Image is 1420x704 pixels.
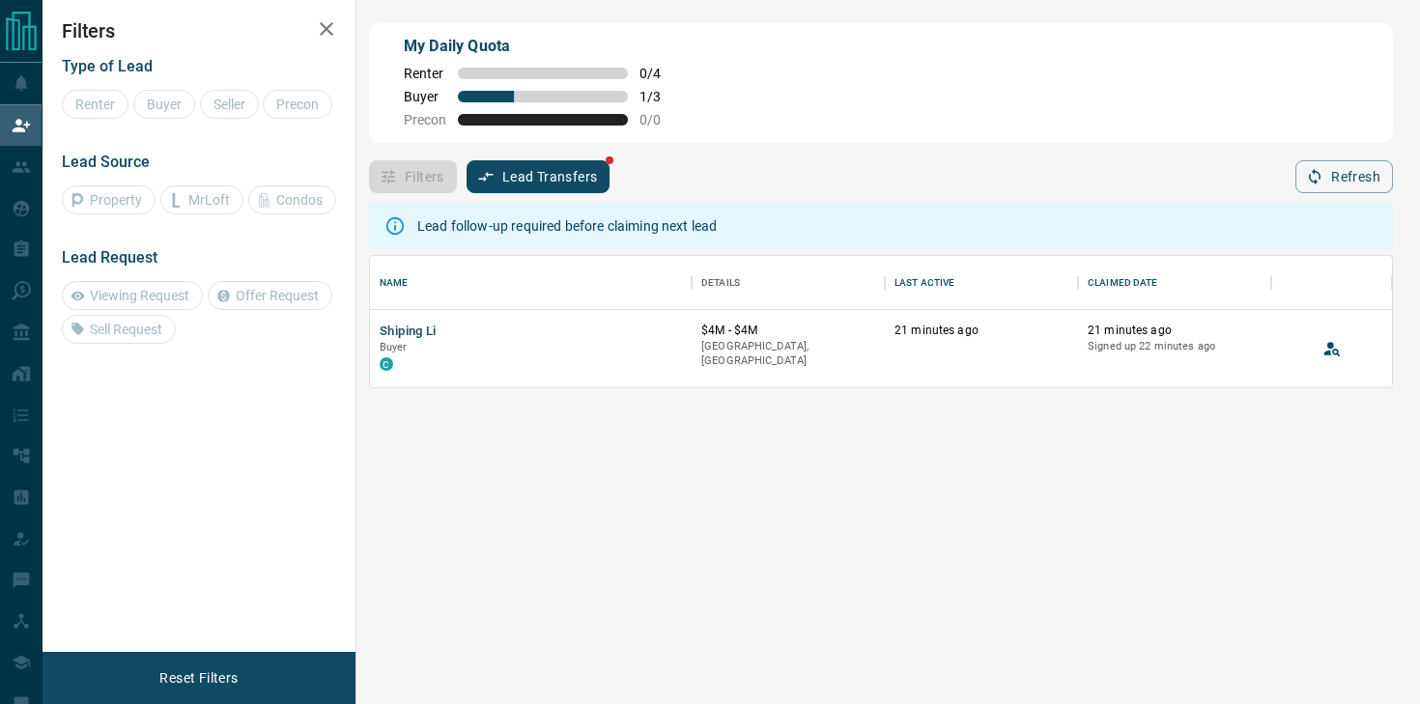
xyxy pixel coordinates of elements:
span: Type of Lead [62,57,153,75]
span: Precon [404,112,446,127]
p: My Daily Quota [404,35,682,58]
div: Details [701,256,740,310]
p: $4M - $4M [701,323,875,339]
span: Buyer [380,341,408,353]
span: Lead Source [62,153,150,171]
div: Claimed Date [1088,256,1158,310]
span: 1 / 3 [639,89,682,104]
div: Name [380,256,409,310]
span: 0 / 0 [639,112,682,127]
svg: View Lead [1322,339,1342,358]
span: 0 / 4 [639,66,682,81]
div: Claimed Date [1078,256,1271,310]
button: Lead Transfers [467,160,611,193]
div: Details [692,256,885,310]
p: [GEOGRAPHIC_DATA], [GEOGRAPHIC_DATA] [701,339,875,369]
p: 21 minutes ago [895,323,1068,339]
div: condos.ca [380,357,393,371]
div: Last Active [885,256,1078,310]
div: Last Active [895,256,954,310]
div: Lead follow-up required before claiming next lead [417,209,717,243]
h2: Filters [62,19,336,42]
span: Lead Request [62,248,157,267]
span: Buyer [404,89,446,104]
button: Shiping Li [380,323,437,341]
span: Renter [404,66,446,81]
p: 21 minutes ago [1088,323,1262,339]
button: View Lead [1318,334,1347,363]
p: Signed up 22 minutes ago [1088,339,1262,354]
button: Reset Filters [147,662,250,694]
button: Refresh [1295,160,1393,193]
div: Name [370,256,692,310]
